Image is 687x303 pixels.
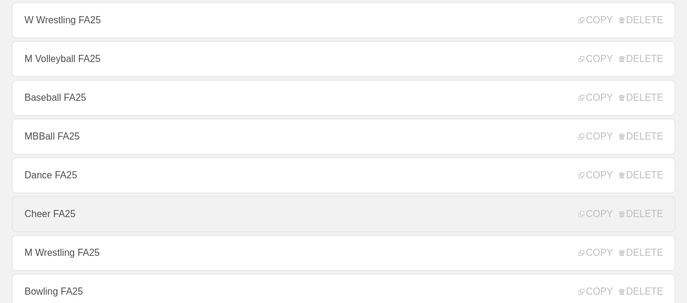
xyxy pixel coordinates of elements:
[472,165,687,303] iframe: Chat Widget
[619,54,663,64] span: DELETE
[619,92,663,103] span: DELETE
[12,41,675,77] a: M Volleyball FA25
[12,119,675,154] a: MBBall FA25
[578,15,612,26] span: COPY
[619,15,663,26] span: DELETE
[12,157,675,193] a: Dance FA25
[578,131,612,142] span: COPY
[12,196,675,232] a: Cheer FA25
[12,80,675,116] a: Baseball FA25
[619,131,663,142] span: DELETE
[578,54,612,64] span: COPY
[578,92,612,103] span: COPY
[12,235,675,271] a: M Wrestling FA25
[12,2,675,38] a: W Wrestling FA25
